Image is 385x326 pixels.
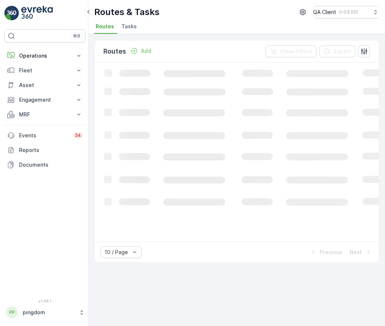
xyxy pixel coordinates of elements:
img: logo [4,6,19,21]
span: Tasks [121,23,137,30]
p: Previous [320,249,342,256]
button: Next [349,248,373,257]
p: Asset [19,81,71,89]
button: Engagement [4,93,85,107]
button: Previous [309,248,343,257]
p: MRF [19,111,71,118]
p: Events [19,132,69,139]
button: MRF [4,107,85,122]
p: 34 [75,133,81,138]
p: Next [350,249,362,256]
button: Fleet [4,63,85,78]
p: Clear Filters [280,48,312,55]
p: Documents [19,161,82,169]
button: QA Client(+03:00) [313,6,379,18]
p: QA Client [313,8,336,16]
button: Clear Filters [265,46,316,57]
img: logo_light-DOdMpM7g.png [21,6,53,21]
p: ⌘B [73,33,80,39]
p: Reports [19,146,82,154]
button: Asset [4,78,85,93]
p: Fleet [19,67,71,74]
a: Events34 [4,128,85,143]
p: ( +03:00 ) [339,9,358,15]
a: Reports [4,143,85,157]
span: v 1.48.1 [4,299,85,303]
p: pingdom [23,309,75,316]
p: Export [334,48,351,55]
p: Operations [19,52,71,59]
p: Engagement [19,96,71,104]
p: Routes [103,46,126,57]
span: Routes [96,23,114,30]
p: Add [141,47,151,55]
button: Export [319,46,355,57]
button: Operations [4,48,85,63]
p: Routes & Tasks [94,6,159,18]
button: Add [128,47,154,55]
div: PP [6,307,18,318]
button: PPpingdom [4,305,85,320]
a: Documents [4,157,85,172]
